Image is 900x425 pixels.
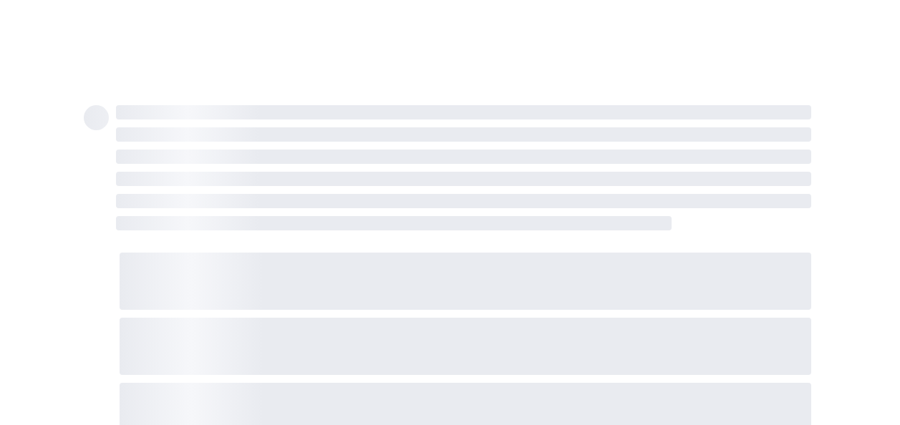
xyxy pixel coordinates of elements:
span: ‌ [116,105,811,119]
span: ‌ [116,172,811,186]
span: ‌ [116,150,811,164]
span: ‌ [116,127,811,142]
span: ‌ [116,216,672,230]
span: ‌ [120,253,811,310]
span: ‌ [84,105,109,130]
span: ‌ [116,194,811,208]
span: ‌ [120,318,811,375]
